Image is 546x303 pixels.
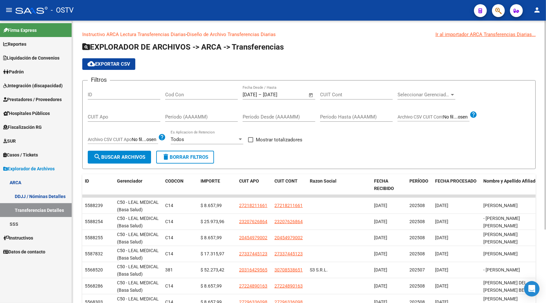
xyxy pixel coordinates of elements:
span: - OSTV [51,3,74,17]
span: $ 17.315,97 [201,251,224,256]
div: Ir al importador ARCA Transferencias Diarias... [435,31,536,38]
span: CUIT CONT [274,178,298,184]
span: Exportar CSV [87,61,130,67]
p: - [82,31,536,38]
span: $ 8.657,99 [201,235,222,240]
span: Nombre y Apellido Afiliado [483,178,538,184]
datatable-header-cell: Gerenciador [114,174,163,195]
span: 202508 [409,251,425,256]
datatable-header-cell: CUIT APO [237,174,272,195]
span: 30708538651 [274,267,303,272]
input: Start date [243,92,257,98]
span: Explorador de Archivos [3,165,55,172]
span: 5568286 [85,283,103,289]
input: Archivo CSV CUIT Cont [443,114,470,120]
span: Datos de contacto [3,248,45,255]
span: C14 [165,219,173,224]
datatable-header-cell: CUIT CONT [272,174,307,195]
span: EXPLORADOR DE ARCHIVOS -> ARCA -> Transferencias [82,43,284,52]
mat-icon: person [533,6,541,14]
input: Archivo CSV CUIT Apo [132,137,158,143]
datatable-header-cell: CODCON [163,174,185,195]
span: Gerenciador [117,178,142,184]
span: 27337445123 [239,251,267,256]
span: [DATE] [435,219,448,224]
mat-icon: help [470,111,477,118]
span: 27218211661 [239,203,267,208]
span: Instructivos [3,234,33,241]
span: Reportes [3,41,26,48]
span: SUR [3,137,16,145]
input: End date [263,92,294,98]
span: ID [85,178,89,184]
span: S3 S.R.L. [310,267,328,272]
span: $ 52.273,42 [201,267,224,272]
span: 5588239 [85,203,103,208]
button: Open calendar [308,91,315,99]
span: [DATE] [374,267,387,272]
datatable-header-cell: IMPORTE [198,174,237,195]
span: PERÍODO [409,178,428,184]
datatable-header-cell: FECHA RECIBIDO [371,174,407,195]
mat-icon: help [158,133,166,141]
span: [DATE] [374,283,387,289]
datatable-header-cell: PERÍODO [407,174,433,195]
span: Todos [171,137,184,142]
span: - [PERSON_NAME] [PERSON_NAME] [483,216,520,228]
span: CUIT APO [239,178,259,184]
span: FECHA RECIBIDO [374,178,394,191]
button: Exportar CSV [82,58,135,70]
span: [DATE] [374,219,387,224]
span: 381 [165,267,173,272]
span: [DATE] [435,235,448,240]
span: Archivo CSV CUIT Apo [88,137,132,142]
span: 27337445123 [274,251,303,256]
span: [DATE] [374,251,387,256]
span: C14 [165,203,173,208]
span: [DATE] [374,235,387,240]
span: Fiscalización RG [3,124,42,131]
span: FECHA PROCESADO [435,178,477,184]
span: [PERSON_NAME] [483,203,518,208]
span: C50 - LEAL MEDICAL (Basa Salud) [117,280,159,293]
span: C50 - LEAL MEDICAL (Basa Salud) [117,200,159,212]
span: [DATE] [435,251,448,256]
span: C14 [165,283,173,289]
span: 23207626864 [239,219,267,224]
span: Mostrar totalizadores [256,136,302,144]
span: [DATE] [435,283,448,289]
datatable-header-cell: ID [82,174,114,195]
span: Padrón [3,68,24,75]
span: 5588255 [85,235,103,240]
span: 202508 [409,219,425,224]
span: [PERSON_NAME] [483,251,518,256]
span: 20454979002 [274,235,303,240]
span: Seleccionar Gerenciador [398,92,450,98]
span: 27218211661 [274,203,303,208]
h3: Filtros [88,75,110,84]
button: Borrar Filtros [156,151,214,164]
span: Firma Express [3,27,37,34]
span: C14 [165,235,173,240]
span: Buscar Archivos [94,154,145,160]
span: 5588254 [85,219,103,224]
span: C50 - LEAL MEDICAL (Basa Salud) [117,248,159,260]
span: Borrar Filtros [162,154,208,160]
mat-icon: delete [162,153,170,161]
span: 5587832 [85,251,103,256]
span: Hospitales Públicos [3,110,50,117]
span: CODCON [165,178,183,184]
button: Buscar Archivos [88,151,151,164]
div: Open Intercom Messenger [524,281,540,297]
span: - [PERSON_NAME] [483,267,520,272]
span: 27224890163 [239,283,267,289]
span: – [258,92,262,98]
span: Archivo CSV CUIT Cont [398,114,443,119]
span: [DATE] [374,203,387,208]
span: 202507 [409,267,425,272]
span: $ 8.657,99 [201,203,222,208]
span: 23207626864 [274,219,303,224]
span: C50 - LEAL MEDICAL (Basa Salud) [117,264,159,277]
span: $ 8.657,99 [201,283,222,289]
span: C50 - LEAL MEDICAL (Basa Salud) [117,216,159,228]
